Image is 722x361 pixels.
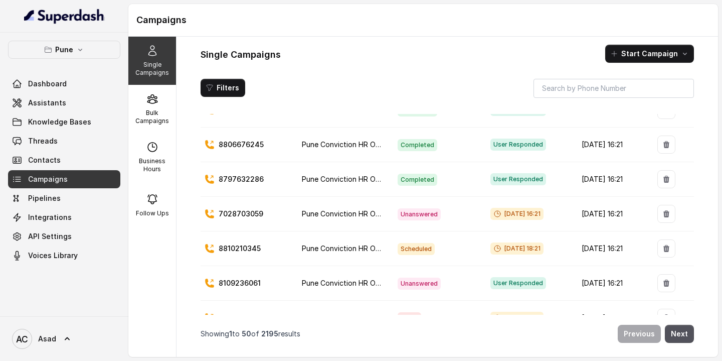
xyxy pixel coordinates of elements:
[132,109,172,125] p: Bulk Campaigns
[605,45,694,63] button: Start Campaign
[574,197,649,231] td: [DATE] 16:21
[8,170,120,188] a: Campaigns
[219,209,263,219] p: 7028703059
[302,175,437,183] span: Pune Conviction HR Outbound Assistant
[219,278,261,288] p: 8109236061
[132,61,172,77] p: Single Campaigns
[201,329,300,339] p: Showing to of results
[8,94,120,112] a: Assistants
[8,132,120,150] a: Threads
[574,128,649,162] td: [DATE] 16:21
[219,174,264,184] p: 8797632286
[490,277,546,289] span: User Responded
[665,325,694,343] button: Next
[28,212,72,222] span: Integrations
[28,155,61,165] span: Contacts
[490,312,544,324] span: [DATE] 16:21
[28,136,58,146] span: Threads
[302,313,437,322] span: Pune Conviction HR Outbound Assistant
[201,319,694,349] nav: Pagination
[28,117,91,127] span: Knowledge Bases
[8,247,120,265] a: Voices Library
[55,44,73,56] p: Pune
[574,301,649,335] td: [DATE] 16:21
[28,174,68,184] span: Campaigns
[398,139,437,151] span: Completed
[38,334,56,344] span: Asad
[28,193,61,203] span: Pipelines
[8,113,120,131] a: Knowledge Bases
[490,173,546,185] span: User Responded
[242,329,251,338] span: 50
[398,174,437,186] span: Completed
[8,325,120,353] a: Asad
[302,140,437,149] span: Pune Conviction HR Outbound Assistant
[28,251,78,261] span: Voices Library
[201,47,281,63] h1: Single Campaigns
[398,278,441,290] span: Unanswered
[219,244,261,254] p: 8810210345
[28,231,72,242] span: API Settings
[8,189,120,207] a: Pipelines
[574,162,649,197] td: [DATE] 16:21
[219,140,264,150] p: 8806676245
[136,209,169,217] p: Follow Ups
[533,79,694,98] input: Search by Phone Number
[574,231,649,266] td: [DATE] 16:21
[490,243,544,255] span: [DATE] 18:21
[618,325,661,343] button: Previous
[490,208,544,220] span: [DATE] 16:21
[16,334,28,344] text: AC
[219,313,261,323] p: 9175637599
[24,8,105,24] img: light.svg
[136,12,710,28] h1: Campaigns
[490,139,546,151] span: User Responded
[398,243,435,255] span: Scheduled
[28,98,66,108] span: Assistants
[132,157,172,173] p: Business Hours
[574,266,649,301] td: [DATE] 16:21
[261,329,278,338] span: 2195
[8,41,120,59] button: Pune
[398,312,421,324] span: Failed
[302,244,437,253] span: Pune Conviction HR Outbound Assistant
[201,79,245,97] button: Filters
[229,329,232,338] span: 1
[8,151,120,169] a: Contacts
[8,75,120,93] a: Dashboard
[8,208,120,226] a: Integrations
[398,208,441,220] span: Unanswered
[28,79,67,89] span: Dashboard
[302,279,437,287] span: Pune Conviction HR Outbound Assistant
[302,209,437,218] span: Pune Conviction HR Outbound Assistant
[8,227,120,246] a: API Settings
